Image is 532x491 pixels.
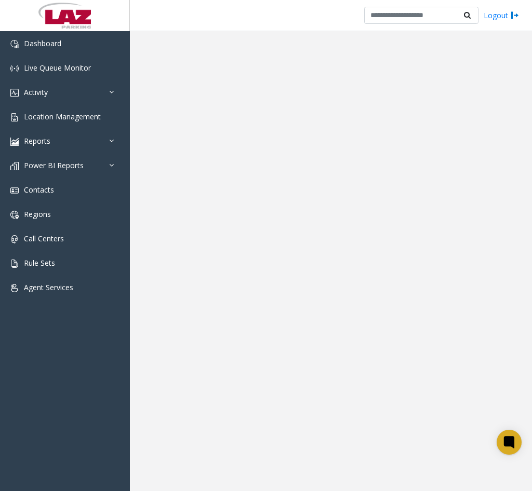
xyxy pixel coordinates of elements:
[10,260,19,268] img: 'icon'
[24,209,51,219] span: Regions
[24,160,84,170] span: Power BI Reports
[24,38,61,48] span: Dashboard
[10,89,19,97] img: 'icon'
[24,136,50,146] span: Reports
[10,64,19,73] img: 'icon'
[10,113,19,121] img: 'icon'
[10,235,19,243] img: 'icon'
[10,186,19,195] img: 'icon'
[10,162,19,170] img: 'icon'
[24,63,91,73] span: Live Queue Monitor
[10,138,19,146] img: 'icon'
[484,10,519,21] a: Logout
[24,282,73,292] span: Agent Services
[24,258,55,268] span: Rule Sets
[24,112,101,121] span: Location Management
[10,40,19,48] img: 'icon'
[24,87,48,97] span: Activity
[511,10,519,21] img: logout
[24,185,54,195] span: Contacts
[10,211,19,219] img: 'icon'
[10,284,19,292] img: 'icon'
[24,234,64,243] span: Call Centers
